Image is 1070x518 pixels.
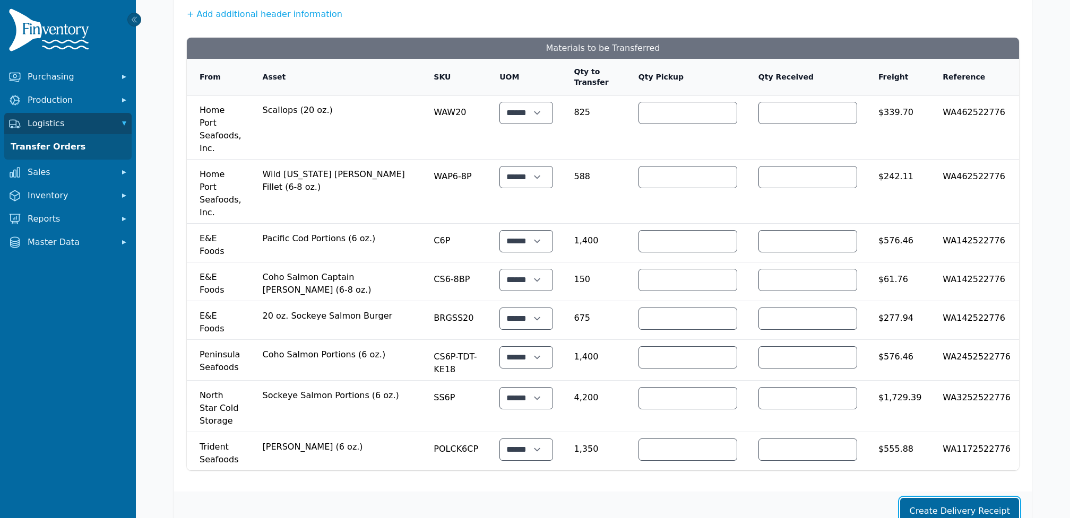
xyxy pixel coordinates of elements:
[930,340,1019,381] td: WA2452522776
[574,267,617,286] span: 150
[4,113,132,134] button: Logistics
[421,224,487,262] td: C6P
[930,381,1019,432] td: WA3252522776
[866,381,930,432] td: $1,729.39
[4,208,132,230] button: Reports
[263,385,413,402] span: Sockeye Salmon Portions (6 oz.)
[930,301,1019,340] td: WA142522776
[421,381,487,432] td: SS6P
[421,160,487,224] td: WAP6-8P
[866,160,930,224] td: $242.11
[263,436,413,453] span: [PERSON_NAME] (6 oz.)
[866,59,930,95] th: Freight
[4,66,132,87] button: Purchasing
[421,301,487,340] td: BRGSS20
[6,136,130,157] a: Transfer Orders
[200,228,241,258] span: E&E Foods
[574,305,617,324] span: 675
[263,228,413,245] span: Pacific Cod Portions (6 oz.)
[263,267,413,296] span: Coho Salmon Captain [PERSON_NAME] (6-8 oz.)
[487,59,561,95] th: UOM
[200,436,241,466] span: Trident Seafoods
[8,8,93,56] img: Finventory
[866,301,930,340] td: $277.94
[4,232,132,253] button: Master Data
[200,305,241,335] span: E&E Foods
[28,213,113,225] span: Reports
[930,95,1019,160] td: WA462522776
[626,59,746,95] th: Qty Pickup
[263,305,413,322] span: 20 oz. Sockeye Salmon Burger
[866,262,930,301] td: $61.76
[574,385,617,404] span: 4,200
[28,189,113,202] span: Inventory
[866,95,930,160] td: $339.70
[263,164,413,194] span: Wild [US_STATE] [PERSON_NAME] Fillet (6-8 oz.)
[421,95,487,160] td: WAW20
[866,224,930,262] td: $576.46
[263,100,413,117] span: Scallops (20 oz.)
[421,432,487,471] td: POLCK6CP
[250,59,421,95] th: Asset
[421,262,487,301] td: CS6-8BP
[930,59,1019,95] th: Reference
[28,117,113,130] span: Logistics
[187,8,342,21] button: + Add additional header information
[4,90,132,111] button: Production
[200,100,241,155] span: Home Port Seafoods, Inc.
[200,267,241,296] span: E&E Foods
[930,432,1019,471] td: WA1172522776
[574,164,617,183] span: 588
[930,224,1019,262] td: WA142522776
[574,344,617,363] span: 1,400
[562,59,626,95] th: Qty to Transfer
[930,160,1019,224] td: WA462522776
[4,162,132,183] button: Sales
[28,166,113,179] span: Sales
[28,94,113,107] span: Production
[866,432,930,471] td: $555.88
[28,236,113,249] span: Master Data
[187,59,250,95] th: From
[866,340,930,381] td: $576.46
[28,71,113,83] span: Purchasing
[930,262,1019,301] td: WA142522776
[4,185,132,206] button: Inventory
[574,436,617,455] span: 1,350
[187,38,1019,59] h3: Materials to be Transferred
[263,344,413,361] span: Coho Salmon Portions (6 oz.)
[574,228,617,247] span: 1,400
[574,100,617,119] span: 825
[200,385,241,427] span: North Star Cold Storage
[200,164,241,219] span: Home Port Seafoods, Inc.
[421,59,487,95] th: SKU
[421,340,487,381] td: CS6P-TDT-KE18
[746,59,866,95] th: Qty Received
[200,344,241,374] span: Peninsula Seafoods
